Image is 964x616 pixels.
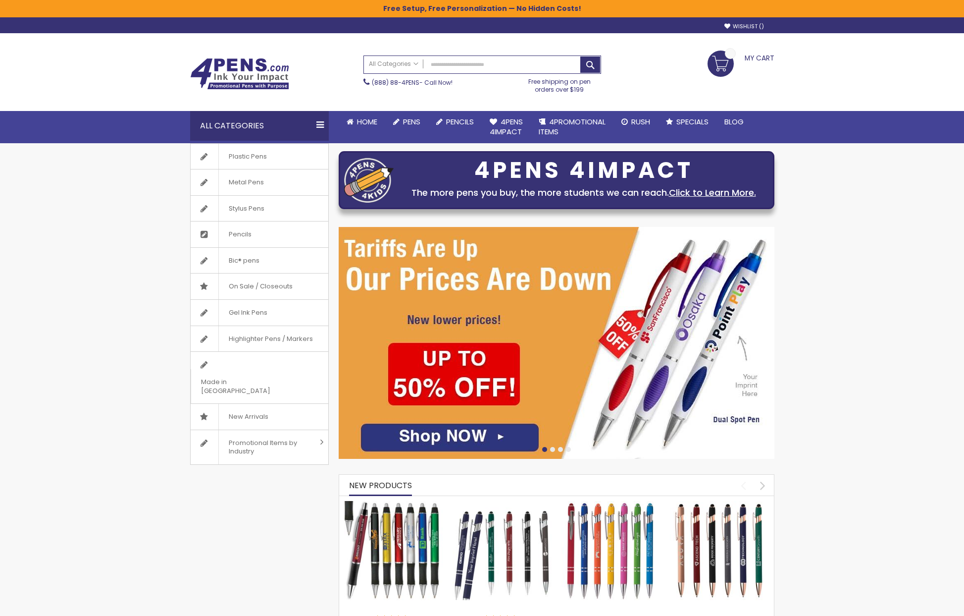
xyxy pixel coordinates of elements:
[631,116,650,127] span: Rush
[385,111,428,133] a: Pens
[190,58,289,90] img: 4Pens Custom Pens and Promotional Products
[191,169,328,195] a: Metal Pens
[539,116,606,137] span: 4PROMOTIONAL ITEMS
[369,60,418,68] span: All Categories
[357,116,377,127] span: Home
[372,78,453,87] span: - Call Now!
[349,480,412,491] span: New Products
[735,477,752,494] div: prev
[218,222,261,247] span: Pencils
[676,116,709,127] span: Specials
[191,430,328,464] a: Promotional Items by Industry
[218,300,277,326] span: Gel Ink Pens
[669,186,756,199] a: Click to Learn More.
[344,501,443,600] img: The Barton Custom Pens Special Offer
[339,111,385,133] a: Home
[482,111,531,143] a: 4Pens4impact
[218,169,274,195] span: Metal Pens
[670,501,769,600] img: Ellipse Softy Rose Gold Classic with Stylus Pen - Silver Laser
[724,23,764,30] a: Wishlist
[658,111,716,133] a: Specials
[191,404,328,430] a: New Arrivals
[191,352,328,403] a: Made in [GEOGRAPHIC_DATA]
[191,300,328,326] a: Gel Ink Pens
[344,501,443,509] a: The Barton Custom Pens Special Offer
[399,186,769,200] div: The more pens you buy, the more students we can reach.
[561,501,660,509] a: Ellipse Softy Brights with Stylus Pen - Laser
[218,274,303,299] span: On Sale / Closeouts
[344,158,394,203] img: four_pen_logo.png
[446,116,474,127] span: Pencils
[754,477,771,494] div: next
[561,501,660,600] img: Ellipse Softy Brights with Stylus Pen - Laser
[670,501,769,509] a: Ellipse Softy Rose Gold Classic with Stylus Pen - Silver Laser
[372,78,419,87] a: (888) 88-4PENS
[613,111,658,133] a: Rush
[191,248,328,274] a: Bic® pens
[191,274,328,299] a: On Sale / Closeouts
[531,111,613,143] a: 4PROMOTIONALITEMS
[339,227,774,459] img: /cheap-promotional-products.html
[403,116,420,127] span: Pens
[218,430,316,464] span: Promotional Items by Industry
[453,501,552,509] a: Custom Soft Touch Metal Pen - Stylus Top
[191,144,328,169] a: Plastic Pens
[428,111,482,133] a: Pencils
[191,369,304,403] span: Made in [GEOGRAPHIC_DATA]
[191,196,328,222] a: Stylus Pens
[190,111,329,141] div: All Categories
[191,222,328,247] a: Pencils
[453,501,552,600] img: Custom Soft Touch Metal Pen - Stylus Top
[399,160,769,181] div: 4PENS 4IMPACT
[518,74,601,94] div: Free shipping on pen orders over $199
[490,116,523,137] span: 4Pens 4impact
[218,326,323,352] span: Highlighter Pens / Markers
[716,111,752,133] a: Blog
[218,404,278,430] span: New Arrivals
[218,196,274,222] span: Stylus Pens
[364,56,423,72] a: All Categories
[218,248,269,274] span: Bic® pens
[218,144,277,169] span: Plastic Pens
[191,326,328,352] a: Highlighter Pens / Markers
[724,116,744,127] span: Blog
